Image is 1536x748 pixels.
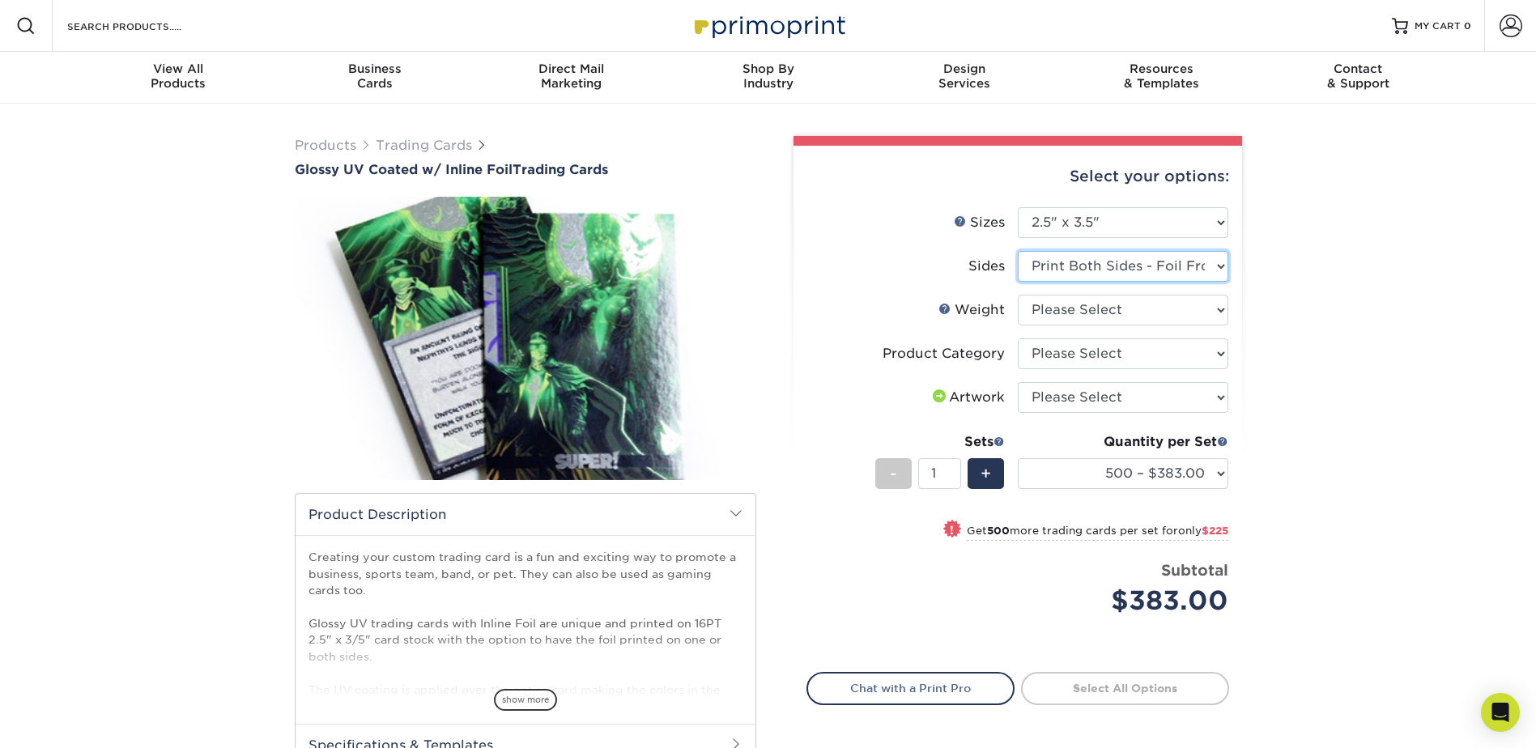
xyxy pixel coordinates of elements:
span: 0 [1464,20,1471,32]
strong: Subtotal [1161,561,1228,579]
div: & Templates [1063,62,1260,91]
span: Glossy UV Coated w/ Inline Foil [295,162,513,177]
input: SEARCH PRODUCTS..... [66,16,223,36]
div: Cards [276,62,473,91]
span: only [1178,525,1228,537]
span: Direct Mail [473,62,670,76]
div: Sizes [954,213,1005,232]
a: Resources& Templates [1063,52,1260,104]
span: View All [80,62,277,76]
a: Trading Cards [376,138,472,153]
div: Products [80,62,277,91]
span: Resources [1063,62,1260,76]
a: DesignServices [866,52,1063,104]
div: Product Category [883,344,1005,363]
div: Sets [875,432,1005,452]
span: Shop By [670,62,866,76]
iframe: Google Customer Reviews [4,699,138,742]
div: Industry [670,62,866,91]
img: Glossy UV Coated w/ Inline Foil 01 [295,179,756,498]
strong: 500 [987,525,1010,537]
div: Quantity per Set [1018,432,1228,452]
a: BusinessCards [276,52,473,104]
div: & Support [1260,62,1457,91]
a: Select All Options [1021,672,1229,704]
h1: Trading Cards [295,162,756,177]
span: ! [950,521,954,538]
h2: Product Description [296,494,755,535]
span: Business [276,62,473,76]
span: Contact [1260,62,1457,76]
a: View AllProducts [80,52,277,104]
span: $225 [1202,525,1228,537]
a: Shop ByIndustry [670,52,866,104]
span: - [890,461,897,486]
div: Weight [938,300,1005,320]
span: + [981,461,991,486]
a: Contact& Support [1260,52,1457,104]
a: Chat with a Print Pro [806,672,1015,704]
span: MY CART [1415,19,1461,33]
span: Design [866,62,1063,76]
div: Services [866,62,1063,91]
img: Primoprint [687,8,849,43]
span: show more [494,689,557,711]
small: Get more trading cards per set for [967,525,1228,541]
p: Creating your custom trading card is a fun and exciting way to promote a business, sports team, b... [308,549,742,730]
div: $383.00 [1030,581,1228,620]
div: Sides [968,257,1005,276]
div: Marketing [473,62,670,91]
a: Products [295,138,356,153]
div: Artwork [930,388,1005,407]
a: Direct MailMarketing [473,52,670,104]
a: Glossy UV Coated w/ Inline FoilTrading Cards [295,162,756,177]
div: Open Intercom Messenger [1481,693,1520,732]
div: Select your options: [806,146,1229,207]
